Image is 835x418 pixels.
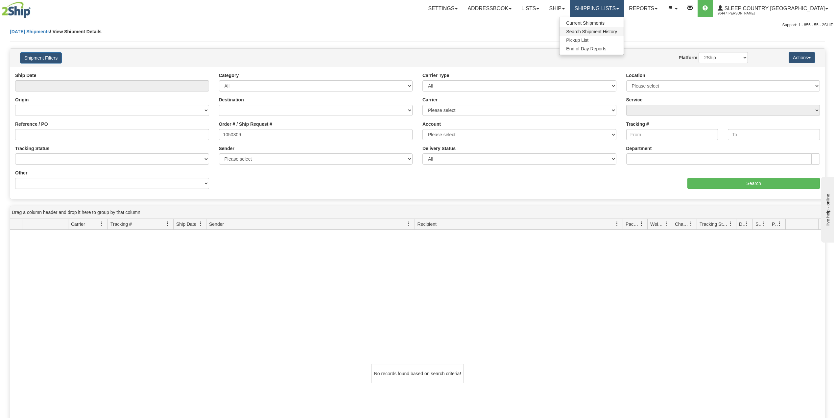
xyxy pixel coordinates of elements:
a: Recipient filter column settings [611,218,623,229]
input: From [626,129,718,140]
label: Account [422,121,441,127]
span: Search Shipment History [566,29,617,34]
img: logo2044.jpg [2,2,31,18]
label: Other [15,170,27,176]
span: Recipient [418,221,437,227]
span: Weight [650,221,664,227]
span: Pickup List [566,38,588,43]
span: Ship Date [176,221,196,227]
label: Service [626,96,643,103]
a: Weight filter column settings [661,218,672,229]
a: Delivery Status filter column settings [741,218,752,229]
a: Pickup List [560,36,624,44]
label: Platform [679,54,697,61]
a: Pickup Status filter column settings [774,218,785,229]
span: \ View Shipment Details [50,29,102,34]
span: End of Day Reports [566,46,606,51]
a: Sleep Country [GEOGRAPHIC_DATA] 2044 / [PERSON_NAME] [713,0,833,17]
a: Ship Date filter column settings [195,218,206,229]
label: Tracking Status [15,145,49,152]
span: Tracking Status [700,221,728,227]
a: [DATE] Shipments [10,29,50,34]
span: Charge [675,221,689,227]
a: Tracking # filter column settings [162,218,173,229]
a: Addressbook [463,0,516,17]
div: Support: 1 - 855 - 55 - 2SHIP [2,22,833,28]
span: Shipment Issues [755,221,761,227]
button: Shipment Filters [20,52,62,64]
a: Shipping lists [570,0,624,17]
a: Search Shipment History [560,27,624,36]
a: Shipment Issues filter column settings [758,218,769,229]
span: Carrier [71,221,85,227]
div: live help - online [5,6,61,11]
label: Department [626,145,652,152]
a: End of Day Reports [560,44,624,53]
input: To [728,129,820,140]
span: 2044 / [PERSON_NAME] [718,10,767,17]
a: Settings [423,0,463,17]
label: Reference / PO [15,121,48,127]
span: Current Shipments [566,20,605,26]
button: Actions [789,52,815,63]
span: Packages [626,221,639,227]
div: grid grouping header [10,206,825,219]
a: Reports [624,0,662,17]
iframe: chat widget [820,175,834,243]
span: Sender [209,221,224,227]
span: Tracking # [110,221,132,227]
a: Ship [544,0,569,17]
a: Tracking Status filter column settings [725,218,736,229]
a: Current Shipments [560,19,624,27]
label: Origin [15,96,29,103]
span: Delivery Status [739,221,745,227]
label: Order # / Ship Request # [219,121,273,127]
a: Lists [516,0,544,17]
input: Search [687,178,820,189]
a: Carrier filter column settings [96,218,107,229]
a: Sender filter column settings [403,218,415,229]
label: Tracking # [626,121,649,127]
label: Carrier [422,96,438,103]
div: No records found based on search criteria! [371,364,464,383]
label: Location [626,72,645,79]
span: Pickup Status [772,221,777,227]
a: Charge filter column settings [685,218,697,229]
label: Sender [219,145,234,152]
a: Packages filter column settings [636,218,647,229]
span: Sleep Country [GEOGRAPHIC_DATA] [723,6,825,11]
label: Category [219,72,239,79]
label: Delivery Status [422,145,456,152]
label: Ship Date [15,72,36,79]
label: Carrier Type [422,72,449,79]
label: Destination [219,96,244,103]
